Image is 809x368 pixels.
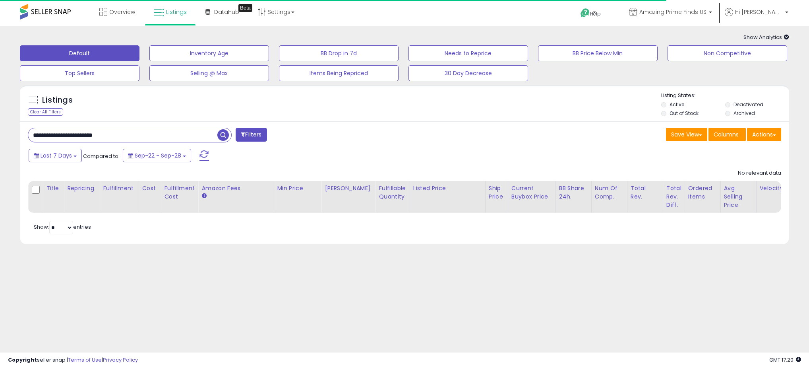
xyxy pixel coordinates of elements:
[149,45,269,61] button: Inventory Age
[688,184,717,201] div: Ordered Items
[747,128,781,141] button: Actions
[595,184,624,201] div: Num of Comp.
[83,152,120,160] span: Compared to:
[201,184,270,193] div: Amazon Fees
[149,65,269,81] button: Selling @ Max
[413,184,482,193] div: Listed Price
[279,65,399,81] button: Items Being Repriced
[67,184,96,193] div: Repricing
[708,128,746,141] button: Columns
[714,130,739,138] span: Columns
[489,184,505,201] div: Ship Price
[735,8,783,16] span: Hi [PERSON_NAME]
[29,149,82,162] button: Last 7 Days
[236,128,267,142] button: Filters
[725,8,788,26] a: Hi [PERSON_NAME]
[574,2,616,26] a: Help
[538,45,658,61] button: BB Price Below Min
[666,184,681,209] div: Total Rev. Diff.
[668,45,787,61] button: Non Competitive
[511,184,552,201] div: Current Buybox Price
[734,101,763,108] label: Deactivated
[408,45,528,61] button: Needs to Reprice
[164,184,195,201] div: Fulfillment Cost
[724,184,753,209] div: Avg Selling Price
[28,108,63,116] div: Clear All Filters
[666,128,707,141] button: Save View
[379,184,406,201] div: Fulfillable Quantity
[46,184,60,193] div: Title
[41,152,72,160] span: Last 7 Days
[639,8,706,16] span: Amazing Prime Finds US
[408,65,528,81] button: 30 Day Decrease
[34,223,91,231] span: Show: entries
[559,184,588,201] div: BB Share 24h.
[201,193,206,200] small: Amazon Fees.
[670,110,699,117] label: Out of Stock
[734,110,755,117] label: Archived
[135,152,181,160] span: Sep-22 - Sep-28
[103,184,135,193] div: Fulfillment
[142,184,158,193] div: Cost
[109,8,135,16] span: Overview
[590,10,601,17] span: Help
[631,184,660,201] div: Total Rev.
[238,4,252,12] div: Tooltip anchor
[580,8,590,18] i: Get Help
[325,184,372,193] div: [PERSON_NAME]
[166,8,187,16] span: Listings
[20,65,139,81] button: Top Sellers
[277,184,318,193] div: Min Price
[670,101,684,108] label: Active
[743,33,789,41] span: Show Analytics
[42,95,73,106] h5: Listings
[738,169,781,177] div: No relevant data
[214,8,239,16] span: DataHub
[279,45,399,61] button: BB Drop in 7d
[661,92,789,99] p: Listing States:
[760,184,789,193] div: Velocity
[123,149,191,162] button: Sep-22 - Sep-28
[20,45,139,61] button: Default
